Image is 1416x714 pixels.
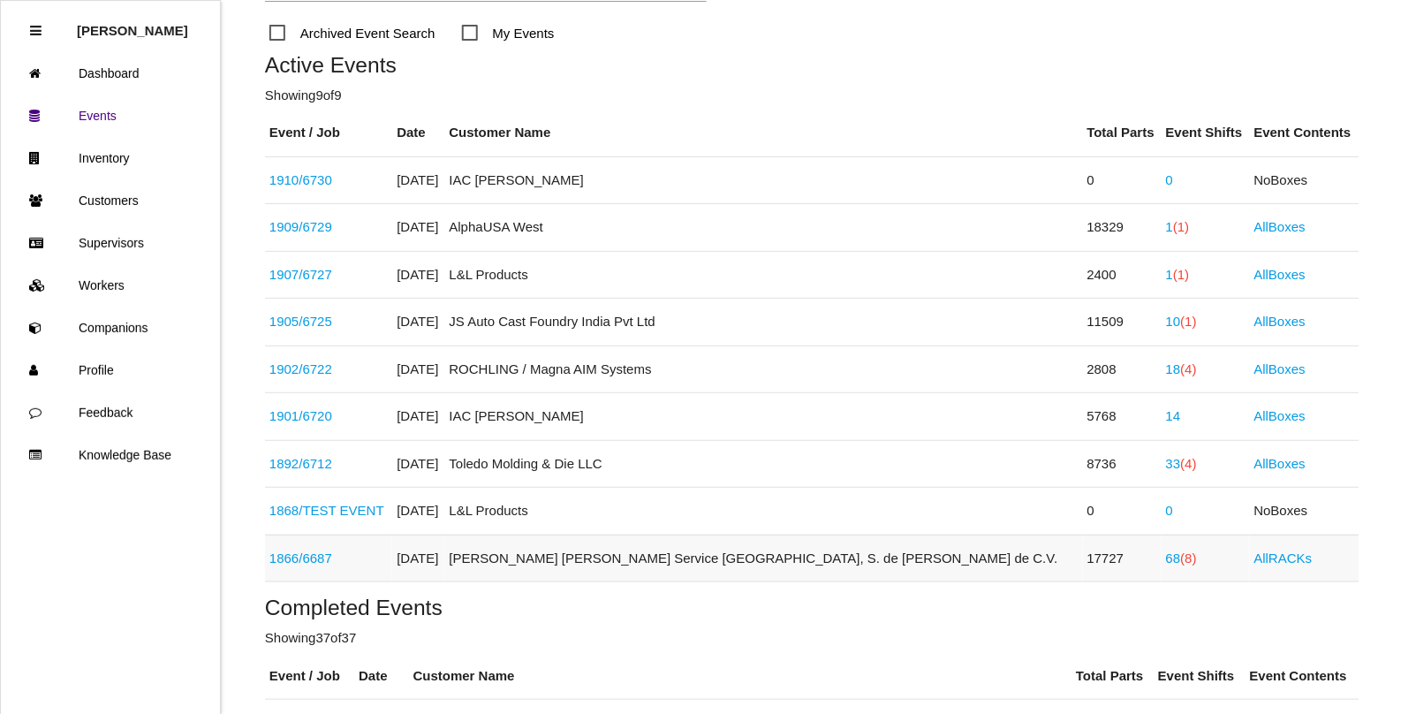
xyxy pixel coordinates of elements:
a: 1892/6712 [269,456,332,471]
a: 10(1) [1166,314,1197,329]
a: AllBoxes [1254,408,1306,423]
td: 8736 [1083,440,1162,488]
a: 1909/6729 [269,219,332,234]
td: 2400 [1083,251,1162,299]
div: 8203J2B [269,171,388,191]
td: 0 [1083,156,1162,204]
div: 68425775AD [269,360,388,380]
th: Event Contents [1250,110,1359,156]
div: PJ6B S045A76 AG3JA6 [269,406,388,427]
h5: Completed Events [265,596,1359,619]
h5: Active Events [265,53,1359,77]
td: [DATE] [392,346,444,393]
a: 0 [1166,172,1173,187]
td: L&L Products [445,488,1083,535]
a: 0 [1166,503,1173,518]
a: 33(4) [1166,456,1197,471]
span: (1) [1181,314,1197,329]
td: 17727 [1083,535,1162,582]
th: Customer Name [445,110,1083,156]
a: 1901/6720 [269,408,332,423]
td: AlphaUSA West [445,204,1083,252]
span: (8) [1181,551,1197,566]
a: Customers [1,179,220,222]
a: Supervisors [1,222,220,264]
th: Event / Job [265,653,354,700]
p: Rosie Blandino [77,10,188,38]
th: Event Shifts [1162,110,1250,156]
th: Customer Name [409,653,1072,700]
td: [DATE] [392,299,444,346]
span: My Events [462,22,555,44]
a: Profile [1,349,220,391]
td: [DATE] [392,204,444,252]
span: (4) [1181,361,1197,376]
a: 18(4) [1166,361,1197,376]
a: 1907/6727 [269,267,332,282]
th: Total Parts [1083,110,1162,156]
td: 11509 [1083,299,1162,346]
td: 18329 [1083,204,1162,252]
p: Showing 37 of 37 [265,628,1359,649]
span: Archived Event Search [269,22,435,44]
a: 1(1) [1166,219,1190,234]
a: Feedback [1,391,220,434]
td: [DATE] [392,393,444,441]
td: [DATE] [392,251,444,299]
a: 68(8) [1166,551,1197,566]
th: Date [392,110,444,156]
td: [PERSON_NAME] [PERSON_NAME] Service [GEOGRAPHIC_DATA], S. de [PERSON_NAME] de C.V. [445,535,1083,582]
td: [DATE] [392,156,444,204]
div: LJ6B S279D81 AA (45063) [269,265,388,285]
a: 1(1) [1166,267,1190,282]
a: AllRACKs [1254,551,1313,566]
th: Event Shifts [1154,653,1246,700]
div: 10301666 [269,312,388,332]
td: 5768 [1083,393,1162,441]
td: L&L Products [445,251,1083,299]
a: Inventory [1,137,220,179]
th: Event Contents [1246,653,1359,700]
a: Knowledge Base [1,434,220,476]
td: ROCHLING / Magna AIM Systems [445,346,1083,393]
td: IAC [PERSON_NAME] [445,393,1083,441]
td: No Boxes [1250,488,1359,535]
span: (1) [1173,267,1189,282]
td: [DATE] [392,535,444,582]
a: AllBoxes [1254,219,1306,234]
div: 68427781AA; 68340793AA [269,454,388,475]
div: Close [30,10,42,52]
a: 1868/TEST EVENT [269,503,384,518]
a: AllBoxes [1254,361,1306,376]
a: Companions [1,307,220,349]
div: 68546289AB (@ Magna AIM) [269,549,388,569]
a: 1905/6725 [269,314,332,329]
th: Date [354,653,408,700]
a: Events [1,95,220,137]
td: JS Auto Cast Foundry India Pvt Ltd [445,299,1083,346]
a: 1866/6687 [269,551,332,566]
a: AllBoxes [1254,267,1306,282]
td: 2808 [1083,346,1162,393]
td: IAC [PERSON_NAME] [445,156,1083,204]
td: 0 [1083,488,1162,535]
a: AllBoxes [1254,314,1306,329]
td: Toledo Molding & Die LLC [445,440,1083,488]
a: 1902/6722 [269,361,332,376]
p: Showing 9 of 9 [265,86,1359,106]
div: TEST EVENT [269,501,388,521]
a: Dashboard [1,52,220,95]
th: Event / Job [265,110,392,156]
a: AllBoxes [1254,456,1306,471]
td: [DATE] [392,488,444,535]
td: No Boxes [1250,156,1359,204]
a: 1910/6730 [269,172,332,187]
a: Workers [1,264,220,307]
div: S2066-00 [269,217,388,238]
span: (4) [1181,456,1197,471]
td: [DATE] [392,440,444,488]
th: Total Parts [1071,653,1154,700]
span: (1) [1173,219,1189,234]
a: 14 [1166,408,1181,423]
